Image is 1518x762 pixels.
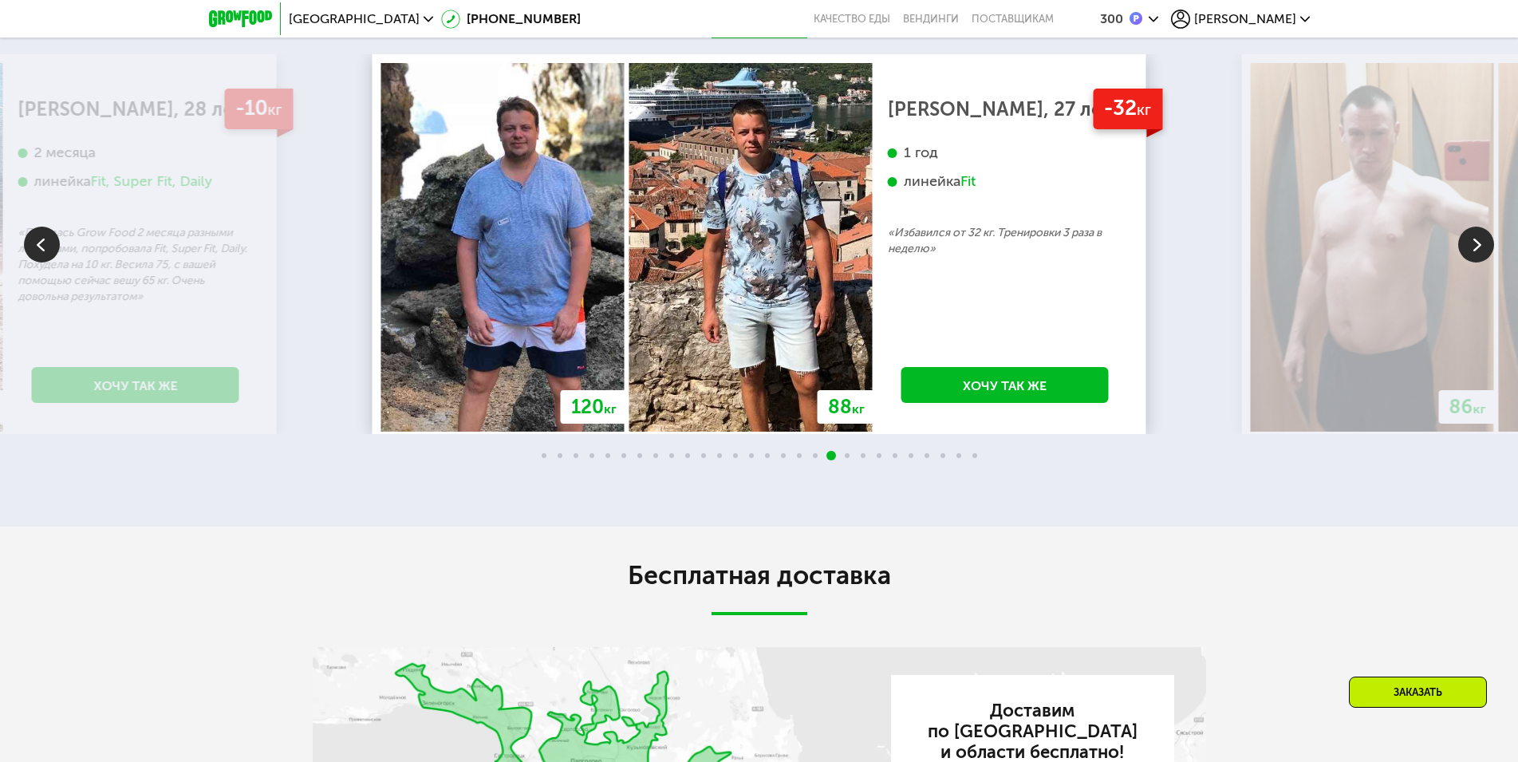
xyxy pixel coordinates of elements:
[32,367,239,403] a: Хочу так же
[1137,101,1151,119] span: кг
[224,89,293,129] div: -10
[267,101,282,119] span: кг
[1473,401,1486,417] span: кг
[1093,89,1162,129] div: -32
[960,172,976,191] div: Fit
[1194,13,1296,26] span: [PERSON_NAME]
[1458,227,1494,263] img: Slide right
[18,172,253,191] div: линейка
[852,401,865,417] span: кг
[18,101,253,117] div: [PERSON_NAME], 28 лет
[972,13,1054,26] div: поставщикам
[441,10,581,29] a: [PHONE_NUMBER]
[1100,13,1123,26] div: 300
[888,225,1122,257] p: «Избавился от 32 кг. Тренировки 3 раза в неделю»
[561,390,627,424] div: 120
[24,227,60,263] img: Slide left
[888,101,1122,117] div: [PERSON_NAME], 27 лет
[604,401,617,417] span: кг
[888,144,1122,162] div: 1 год
[91,172,213,191] div: Fit, Super Fit, Daily
[313,559,1206,591] h2: Бесплатная доставка
[888,172,1122,191] div: линейка
[18,225,253,305] p: «Питалась Grow Food 2 месяца разными линейками, попробовала Fit, Super Fit, Daily. Похудела на 10...
[1349,677,1487,708] div: Заказать
[289,13,420,26] span: [GEOGRAPHIC_DATA]
[903,13,959,26] a: Вендинги
[18,144,253,162] div: 2 месяца
[1439,390,1496,424] div: 86
[814,13,890,26] a: Качество еды
[901,367,1109,403] a: Хочу так же
[818,390,875,424] div: 88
